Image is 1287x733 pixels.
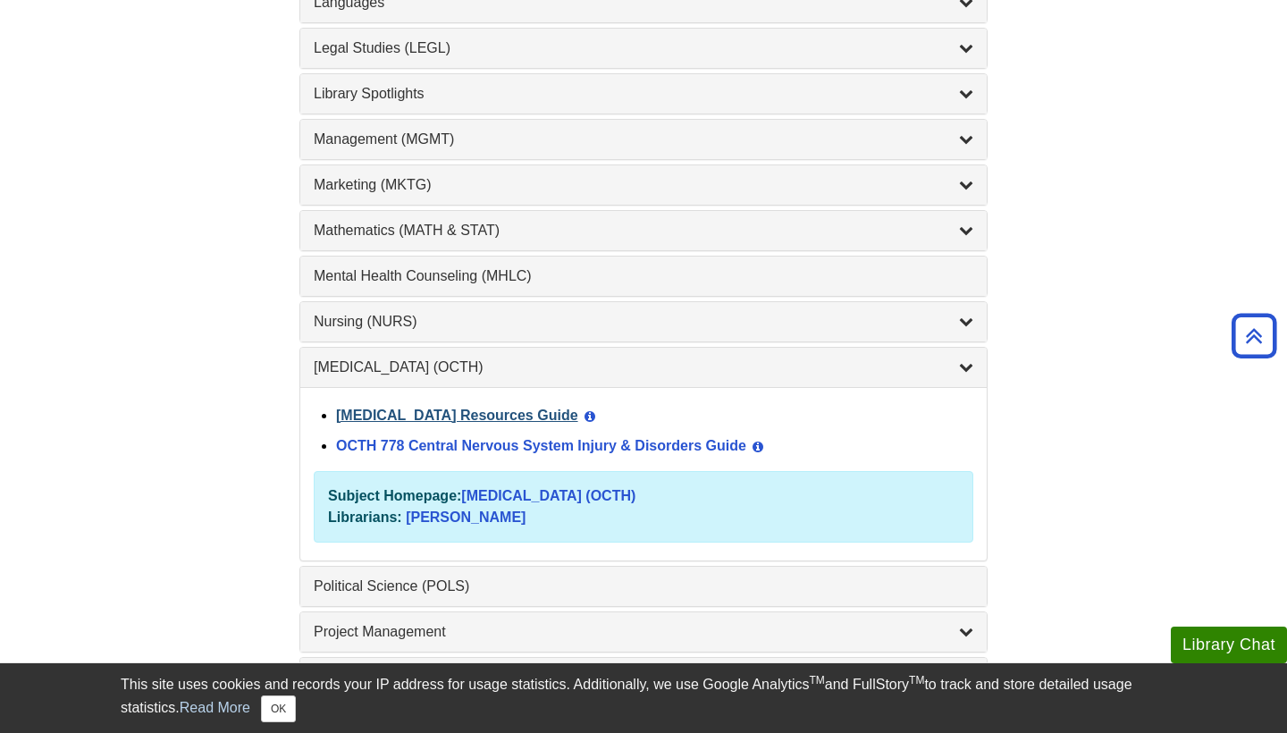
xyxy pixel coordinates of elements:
[328,510,402,525] strong: Librarians:
[336,438,746,453] a: OCTH 778 Central Nervous System Injury & Disorders Guide
[809,674,824,687] sup: TM
[909,674,924,687] sup: TM
[261,695,296,722] button: Close
[314,129,973,150] a: Management (MGMT)
[336,408,578,423] a: [MEDICAL_DATA] Resources Guide
[314,38,973,59] a: Legal Studies (LEGL)
[314,621,973,643] a: Project Management
[1171,627,1287,663] button: Library Chat
[314,220,973,241] a: Mathematics (MATH & STAT)
[180,700,250,715] a: Read More
[314,83,973,105] a: Library Spotlights
[1225,324,1283,348] a: Back to Top
[314,311,973,333] a: Nursing (NURS)
[328,488,461,503] strong: Subject Homepage:
[314,357,973,378] a: [MEDICAL_DATA] (OCTH)
[121,674,1166,722] div: This site uses cookies and records your IP address for usage statistics. Additionally, we use Goo...
[314,265,973,287] a: Mental Health Counseling (MHLC)
[406,510,526,525] a: [PERSON_NAME]
[314,576,973,597] a: Political Science (POLS)
[314,174,973,196] a: Marketing (MKTG)
[461,488,635,503] a: [MEDICAL_DATA] (OCTH)
[300,387,987,560] div: [MEDICAL_DATA] (OCTH)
